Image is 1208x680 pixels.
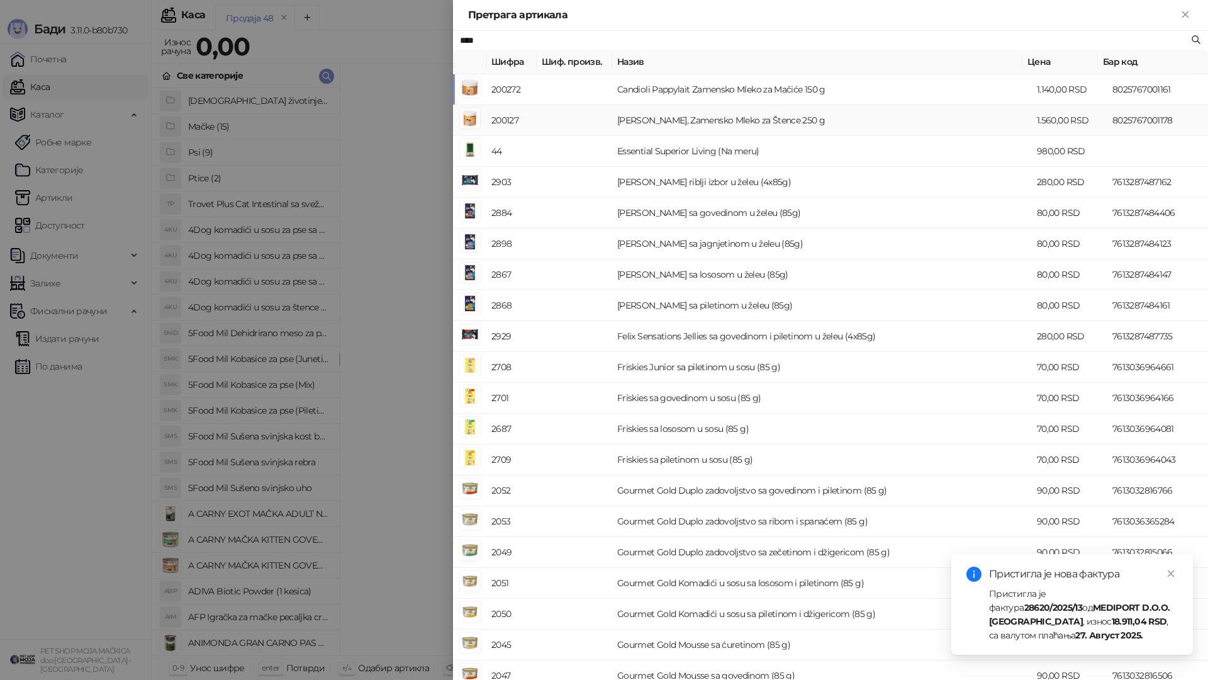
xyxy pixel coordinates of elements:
[612,136,1032,167] td: Essential Superior Living (Na meru)
[486,599,537,630] td: 2050
[1107,229,1208,259] td: 7613287484123
[1032,414,1107,445] td: 70,00 RSD
[1164,567,1178,581] a: Close
[1098,50,1199,74] th: Бар код
[1032,383,1107,414] td: 70,00 RSD
[486,290,537,321] td: 2868
[1032,167,1107,198] td: 280,00 RSD
[1032,445,1107,475] td: 70,00 RSD
[1107,259,1208,290] td: 7613287484147
[1107,352,1208,383] td: 7613036964661
[486,321,537,352] td: 2929
[612,383,1032,414] td: Friskies sa govedinom u sosu (85 g)
[486,475,537,506] td: 2052
[612,74,1032,105] td: Candioli Pappylait Zamensko Mleko za Mačiće 150 g
[1032,136,1107,167] td: 980,00 RSD
[486,167,537,198] td: 2903
[612,50,1022,74] th: Назив
[486,50,537,74] th: Шифра
[612,105,1032,136] td: [PERSON_NAME], Zamensko Mleko za Štence 250 g
[486,352,537,383] td: 2708
[1107,321,1208,352] td: 7613287487735
[486,506,537,537] td: 2053
[612,630,1032,660] td: Gourmet Gold Mousse sa ćuretinom (85 g)
[612,445,1032,475] td: Friskies sa piletinom u sosu (85 g)
[468,8,1178,23] div: Претрага артикала
[1166,569,1175,578] span: close
[1032,198,1107,229] td: 80,00 RSD
[486,630,537,660] td: 2045
[486,414,537,445] td: 2687
[612,259,1032,290] td: [PERSON_NAME] sa lososom u želeu (85g)
[612,321,1032,352] td: Felix Sensations Jellies sa govedinom i piletinom u želeu (4x85g)
[612,290,1032,321] td: [PERSON_NAME] sa piletinom u želeu (85g)
[612,568,1032,599] td: Gourmet Gold Komadići u sosu sa lososom i piletinom (85 g)
[1032,475,1107,506] td: 90,00 RSD
[612,475,1032,506] td: Gourmet Gold Duplo zadovoljstvo sa govedinom i piletinom (85 g)
[1032,321,1107,352] td: 280,00 RSD
[612,229,1032,259] td: [PERSON_NAME] sa jagnjetinom u želeu (85g)
[1032,74,1107,105] td: 1.140,00 RSD
[612,167,1032,198] td: [PERSON_NAME] riblji izbor u želeu (4x85g)
[989,567,1178,582] div: Пристигла је нова фактура
[1032,259,1107,290] td: 80,00 RSD
[486,136,537,167] td: 44
[1022,50,1098,74] th: Цена
[1032,352,1107,383] td: 70,00 RSD
[1024,602,1083,613] strong: 28620/2025/13
[989,587,1178,642] div: Пристигла је фактура од , износ , са валутом плаћања
[966,567,981,582] span: info-circle
[1107,383,1208,414] td: 7613036964166
[1178,8,1193,23] button: Close
[537,50,612,74] th: Шиф. произв.
[1075,630,1143,641] strong: 27. Август 2025.
[486,105,537,136] td: 200127
[612,414,1032,445] td: Friskies sa lososom u sosu (85 g)
[486,568,537,599] td: 2051
[486,537,537,568] td: 2049
[612,198,1032,229] td: [PERSON_NAME] sa govedinom u želeu (85g)
[612,599,1032,630] td: Gourmet Gold Komadići u sosu sa piletinom i džigericom (85 g)
[1107,105,1208,136] td: 8025767001178
[486,74,537,105] td: 200272
[612,352,1032,383] td: Friskies Junior sa piletinom u sosu (85 g)
[1107,475,1208,506] td: 7613032816766
[486,229,537,259] td: 2898
[1107,414,1208,445] td: 7613036964081
[486,198,537,229] td: 2884
[1107,198,1208,229] td: 7613287484406
[1032,506,1107,537] td: 90,00 RSD
[1107,290,1208,321] td: 7613287484161
[1032,537,1107,568] td: 90,00 RSD
[486,259,537,290] td: 2867
[1107,167,1208,198] td: 7613287487162
[1032,290,1107,321] td: 80,00 RSD
[1107,537,1208,568] td: 7613032815066
[1032,229,1107,259] td: 80,00 RSD
[1112,616,1167,627] strong: 18.911,04 RSD
[1032,105,1107,136] td: 1.560,00 RSD
[612,537,1032,568] td: Gourmet Gold Duplo zadovoljstvo sa zečetinom i džigericom (85 g)
[612,506,1032,537] td: Gourmet Gold Duplo zadovoljstvo sa ribom i spanaćem (85 g)
[1107,506,1208,537] td: 7613036365284
[486,445,537,475] td: 2709
[1107,74,1208,105] td: 8025767001161
[1107,445,1208,475] td: 7613036964043
[486,383,537,414] td: 2701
